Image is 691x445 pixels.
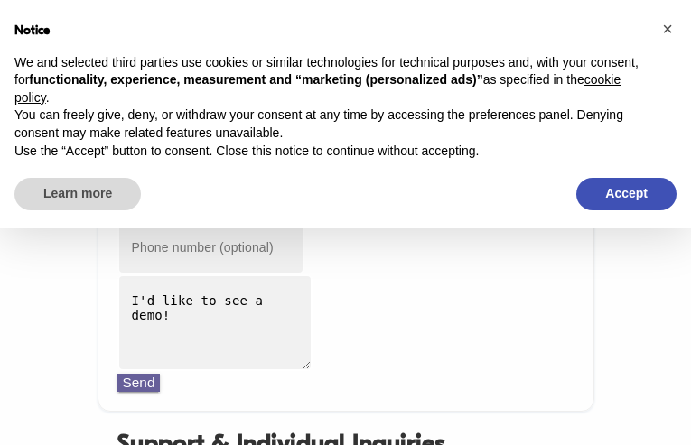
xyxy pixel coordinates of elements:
[117,274,313,371] textarea: I'd like to see a demo!
[662,19,673,39] span: ×
[117,374,161,392] button: Send
[576,178,677,210] button: Accept
[653,14,682,43] button: Close this notice
[14,54,648,107] p: We and selected third parties use cookies or similar technologies for technical purposes and, wit...
[14,143,648,161] p: Use the “Accept” button to consent. Close this notice to continue without accepting.
[14,178,141,210] button: Learn more
[14,72,621,105] a: cookie policy
[14,22,648,40] h2: Notice
[29,72,482,87] strong: functionality, experience, measurement and “marketing (personalized ads)”
[117,220,304,273] input: Phone number (optional)
[14,107,648,142] p: You can freely give, deny, or withdraw your consent at any time by accessing the preferences pane...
